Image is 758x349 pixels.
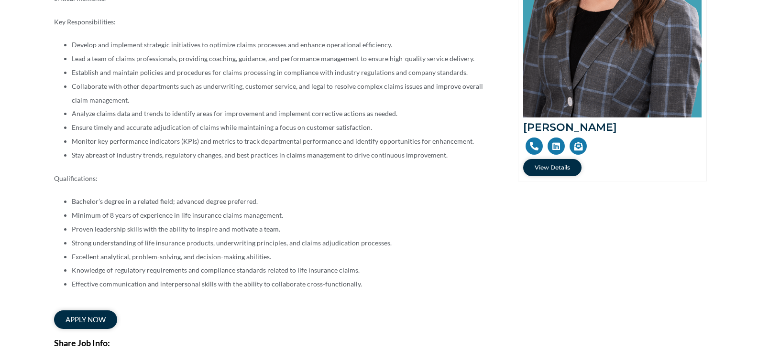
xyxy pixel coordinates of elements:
[72,137,474,145] span: Monitor key performance indicators (KPIs) and metrics to track departmental performance and ident...
[523,159,582,176] a: View Details
[54,310,117,329] a: apply now
[54,174,98,182] span: Qualifications:
[72,211,283,219] span: Minimum of 8 years of experience in life insurance claims management.
[72,68,468,76] span: Establish and maintain policies and procedures for claims processing in compliance with industry ...
[72,123,372,131] span: Ensure timely and accurate adjudication of claims while maintaining a focus on customer satisfact...
[72,109,397,117] span: Analyze claims data and trends to identify areas for improvement and implement corrective actions...
[72,266,360,274] span: Knowledge of regulatory requirements and compliance standards related to life insurance claims.
[72,280,362,288] span: Effective communication and interpersonal skills with the ability to collaborate cross-functionally.
[72,151,448,159] span: Stay abreast of industry trends, regulatory changes, and best practices in claims management to d...
[72,54,474,63] span: Lead a team of claims professionals, providing coaching, guidance, and performance management to ...
[72,225,280,233] span: Proven leadership skills with the ability to inspire and motivate a team.
[535,165,570,170] span: View Details
[54,18,116,26] span: Key Responsibilities:
[66,316,106,323] span: apply now
[523,122,702,133] h2: [PERSON_NAME]
[72,239,392,247] span: Strong understanding of life insurance products, underwriting principles, and claims adjudication...
[72,197,258,205] span: Bachelor’s degree in a related field; advanced degree preferred.
[72,41,392,49] span: Develop and implement strategic initiatives to optimize claims processes and enhance operational ...
[72,82,483,104] span: Collaborate with other departments such as underwriting, customer service, and legal to resolve c...
[54,338,489,347] h2: Share Job Info:
[72,253,271,261] span: Excellent analytical, problem-solving, and decision-making abilities.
